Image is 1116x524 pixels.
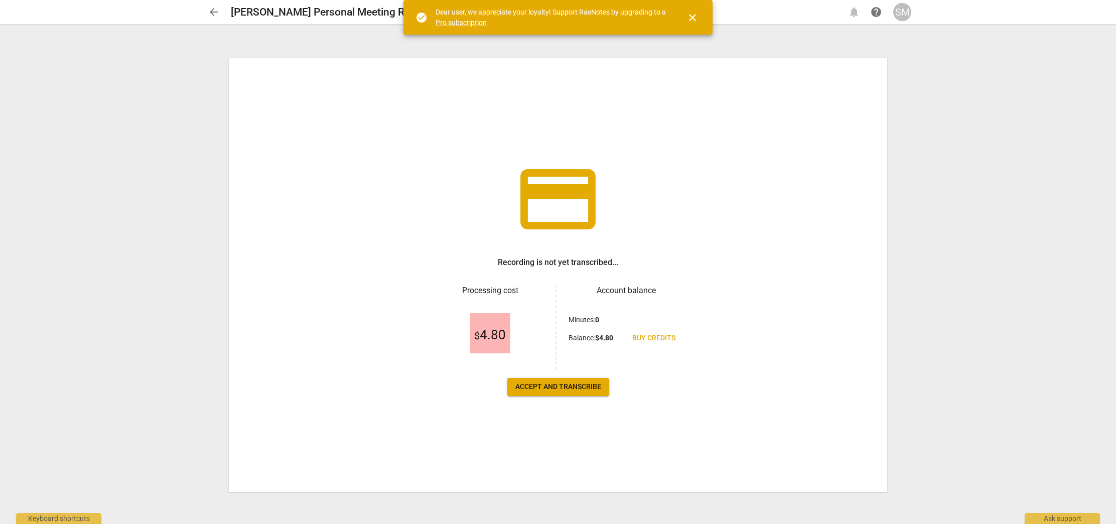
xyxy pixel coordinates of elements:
span: arrow_back [208,6,220,18]
span: $ [474,330,480,342]
div: Keyboard shortcuts [16,513,101,524]
span: Buy credits [632,333,675,343]
span: help [870,6,882,18]
h3: Recording is not yet transcribed... [498,256,618,269]
p: Balance : [569,333,613,343]
a: Help [867,3,885,21]
h2: [PERSON_NAME] Personal Meeting Room [231,6,426,19]
h3: Processing cost [433,285,547,297]
b: 0 [595,316,599,324]
p: Minutes : [569,315,599,325]
button: Accept and transcribe [507,378,609,396]
h3: Account balance [569,285,683,297]
span: Accept and transcribe [515,382,601,392]
button: Close [680,6,705,30]
a: Pro subscription [436,19,487,27]
span: credit_card [513,154,603,244]
span: 4.80 [474,328,506,343]
div: Dear user, we appreciate your loyalty! Support RaeNotes by upgrading to a [436,7,668,28]
div: Ask support [1025,513,1100,524]
span: close [686,12,699,24]
span: check_circle [415,12,428,24]
button: SM [893,3,911,21]
b: $ 4.80 [595,334,613,342]
a: Buy credits [624,329,683,347]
